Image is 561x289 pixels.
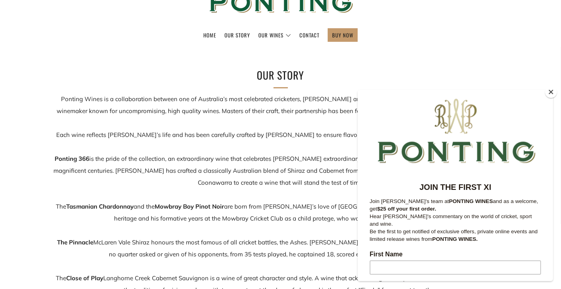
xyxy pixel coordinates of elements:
[155,203,224,210] strong: Mowbray Boy Pinot Noir
[545,86,557,98] button: Close
[12,107,183,123] p: Join [PERSON_NAME]'s team at and as a welcome, get
[299,29,319,41] a: Contact
[224,29,250,41] a: Our Story
[57,238,93,246] strong: The Pinnacle
[12,261,183,275] input: Subscribe
[12,138,183,153] p: Be the first to get notified of exclusive offers, private online events and limited release wines...
[12,228,183,237] label: Email
[332,29,353,41] a: BUY NOW
[55,155,89,162] strong: Ponting 366
[66,274,103,282] strong: Close of Play
[203,29,216,41] a: Home
[12,123,183,138] p: Hear [PERSON_NAME]'s commentary on the world of cricket, sport and wine.
[62,93,134,102] strong: JOIN THE FIRST XI
[91,108,135,114] strong: PONTING WINES
[20,116,79,122] strong: $25 off your first order.
[75,146,120,152] strong: PONTING WINES.
[258,29,291,41] a: Our Wines
[12,194,183,204] label: Last Name
[12,161,183,170] label: First Name
[149,67,412,84] h2: Our Story
[67,203,134,210] strong: Tasmanian Chardonnay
